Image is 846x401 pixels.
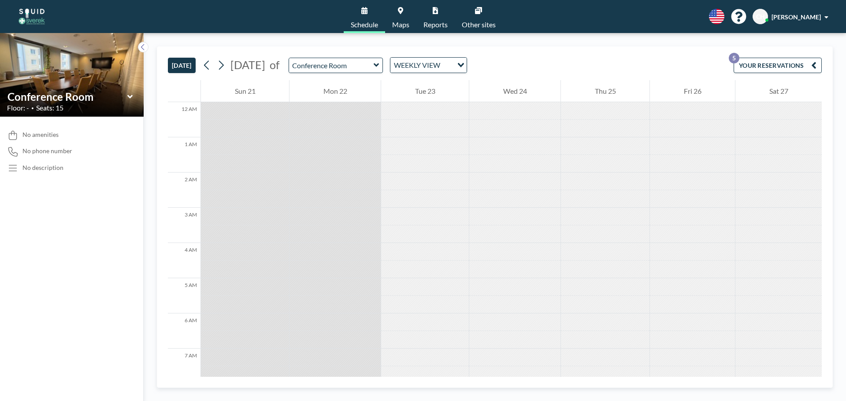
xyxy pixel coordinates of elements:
[168,102,200,137] div: 12 AM
[201,80,289,102] div: Sun 21
[31,105,34,111] span: •
[772,13,821,21] span: [PERSON_NAME]
[289,80,381,102] div: Mon 22
[390,58,467,73] div: Search for option
[168,278,200,313] div: 5 AM
[168,137,200,173] div: 1 AM
[381,80,469,102] div: Tue 23
[756,13,765,21] span: CH
[168,173,200,208] div: 2 AM
[22,164,63,172] div: No description
[650,80,735,102] div: Fri 26
[270,58,279,72] span: of
[7,90,127,103] input: Conference Room
[561,80,649,102] div: Thu 25
[7,103,29,112] span: Floor: -
[168,208,200,243] div: 3 AM
[729,53,739,63] p: 5
[469,80,560,102] div: Wed 24
[392,21,409,28] span: Maps
[230,58,265,71] span: [DATE]
[168,313,200,349] div: 6 AM
[22,147,72,155] span: No phone number
[392,59,442,71] span: WEEKLY VIEW
[168,243,200,278] div: 4 AM
[423,21,448,28] span: Reports
[22,131,59,139] span: No amenities
[14,8,49,26] img: organization-logo
[36,103,63,112] span: Seats: 15
[443,59,452,71] input: Search for option
[168,349,200,384] div: 7 AM
[734,58,822,73] button: YOUR RESERVATIONS5
[735,80,822,102] div: Sat 27
[289,58,374,73] input: Conference Room
[351,21,378,28] span: Schedule
[462,21,496,28] span: Other sites
[168,58,196,73] button: [DATE]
